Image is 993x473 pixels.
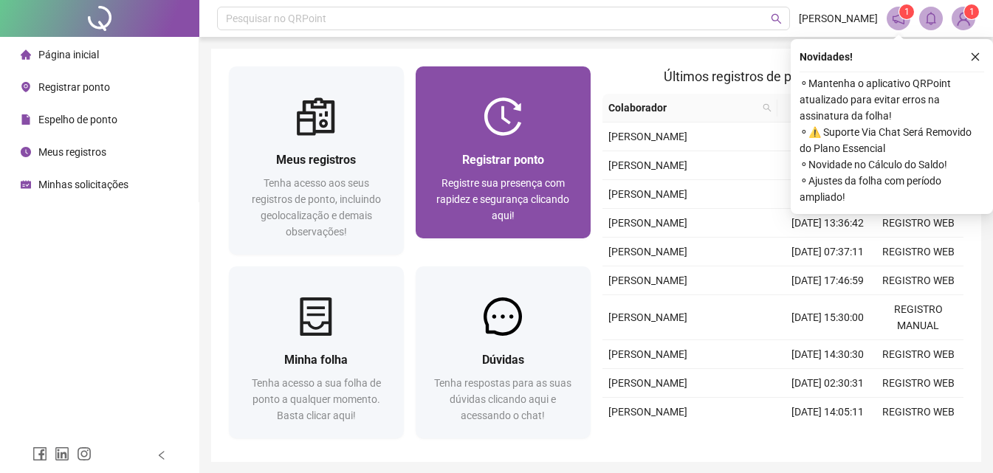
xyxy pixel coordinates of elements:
span: 1 [904,7,910,17]
td: REGISTRO WEB [873,209,963,238]
span: bell [924,12,938,25]
sup: Atualize o seu contato no menu Meus Dados [964,4,979,19]
td: [DATE] 07:56:41 [783,122,873,151]
span: Data/Hora [783,100,848,116]
span: Espelho de ponto [38,114,117,125]
img: 77534 [952,7,975,30]
a: Minha folhaTenha acesso a sua folha de ponto a qualquer momento. Basta clicar aqui! [229,266,404,438]
span: linkedin [55,446,69,461]
span: Colaborador [608,100,757,116]
span: schedule [21,179,31,190]
span: Novidades ! [800,49,853,65]
span: instagram [77,446,92,461]
a: Registrar pontoRegistre sua presença com rapidez e segurança clicando aqui! [416,66,591,238]
span: [PERSON_NAME] [608,246,687,258]
th: Data/Hora [777,94,865,122]
span: Meus registros [38,146,106,158]
span: notification [892,12,905,25]
span: [PERSON_NAME] [608,311,687,323]
span: Minha folha [284,353,348,367]
span: ⚬ Mantenha o aplicativo QRPoint atualizado para evitar erros na assinatura da folha! [800,75,984,124]
span: Minhas solicitações [38,179,128,190]
span: Tenha respostas para as suas dúvidas clicando aqui e acessando o chat! [434,377,571,421]
span: left [157,450,167,460]
span: search [760,97,774,119]
span: Últimos registros de ponto sincronizados [664,69,902,84]
span: [PERSON_NAME] [608,275,687,286]
span: clock-circle [21,147,31,157]
span: close [970,52,980,62]
a: DúvidasTenha respostas para as suas dúvidas clicando aqui e acessando o chat! [416,266,591,438]
td: [DATE] 14:05:11 [783,398,873,427]
sup: 1 [899,4,914,19]
td: [DATE] 14:28:28 [783,180,873,209]
span: ⚬ Ajustes da folha com período ampliado! [800,173,984,205]
span: Registre sua presença com rapidez e segurança clicando aqui! [436,177,569,221]
td: REGISTRO WEB [873,238,963,266]
td: [DATE] 18:46:54 [783,151,873,180]
span: Meus registros [276,153,356,167]
td: REGISTRO WEB [873,266,963,295]
span: Tenha acesso a sua folha de ponto a qualquer momento. Basta clicar aqui! [252,377,381,421]
span: environment [21,82,31,92]
span: facebook [32,446,47,461]
td: REGISTRO MANUAL [873,295,963,340]
span: [PERSON_NAME] [608,406,687,418]
span: Registrar ponto [38,81,110,93]
td: REGISTRO WEB [873,398,963,427]
td: [DATE] 14:30:30 [783,340,873,369]
span: [PERSON_NAME] [608,159,687,171]
span: [PERSON_NAME] [608,377,687,389]
span: [PERSON_NAME] [608,188,687,200]
span: 1 [969,7,975,17]
span: search [771,13,782,24]
td: REGISTRO WEB [873,369,963,398]
td: [DATE] 02:30:31 [783,369,873,398]
span: ⚬ ⚠️ Suporte Via Chat Será Removido do Plano Essencial [800,124,984,156]
span: ⚬ Novidade no Cálculo do Saldo! [800,156,984,173]
span: [PERSON_NAME] [799,10,878,27]
span: search [763,103,772,112]
td: [DATE] 13:36:42 [783,209,873,238]
span: Página inicial [38,49,99,61]
span: Tenha acesso aos seus registros de ponto, incluindo geolocalização e demais observações! [252,177,381,238]
td: REGISTRO WEB [873,340,963,369]
span: file [21,114,31,125]
span: Dúvidas [482,353,524,367]
span: [PERSON_NAME] [608,348,687,360]
a: Meus registrosTenha acesso aos seus registros de ponto, incluindo geolocalização e demais observa... [229,66,404,255]
span: home [21,49,31,60]
td: [DATE] 15:30:00 [783,295,873,340]
span: [PERSON_NAME] [608,217,687,229]
td: [DATE] 17:46:59 [783,266,873,295]
span: [PERSON_NAME] [608,131,687,142]
span: Registrar ponto [462,153,544,167]
td: [DATE] 07:37:11 [783,238,873,266]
